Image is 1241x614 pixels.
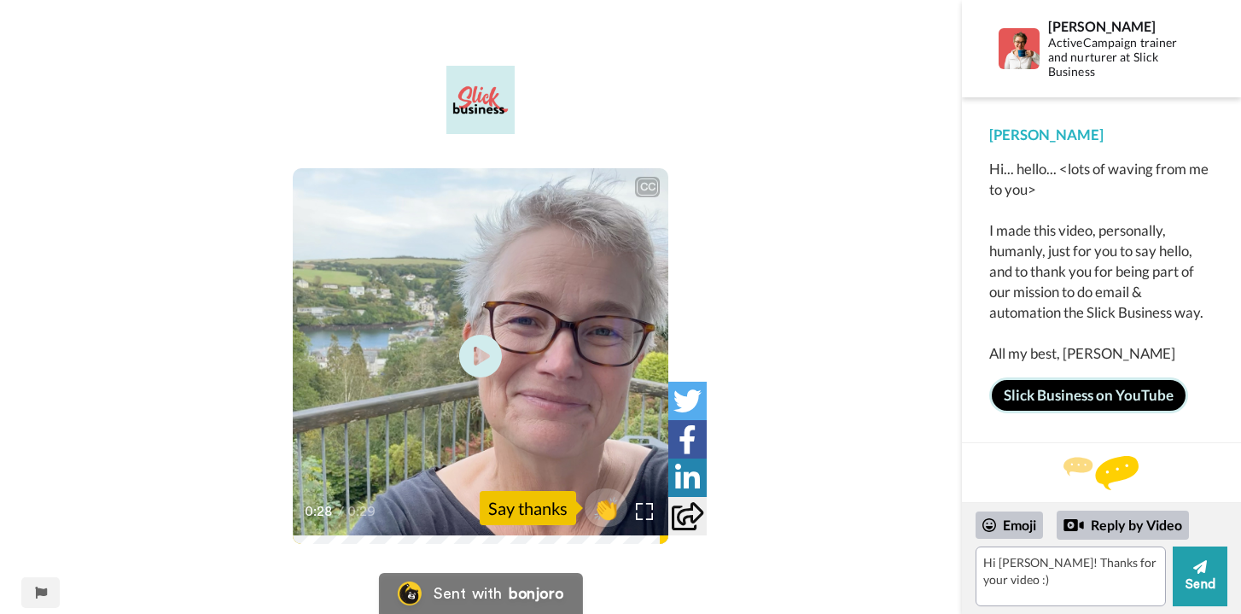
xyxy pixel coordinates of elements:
img: Profile Image [999,28,1040,69]
a: Bonjoro LogoSent withbonjoro [379,573,582,614]
div: Reply by Video [1063,515,1084,535]
div: [PERSON_NAME] [989,125,1214,145]
textarea: Hi [PERSON_NAME]! Thanks for your video :) [976,547,1166,606]
a: Slick Business on YouTube [989,377,1188,413]
div: bonjoro [509,586,563,601]
div: CC [637,178,658,196]
img: Bonjoro Logo [398,582,422,605]
div: Emoji [976,512,1043,539]
span: 0:29 [347,501,377,522]
span: 👏 [585,494,627,522]
img: 6a92549f-19df-4836-850d-e783700242bc [446,66,515,134]
div: Say thanks [480,491,576,525]
span: 0:28 [305,501,335,522]
span: / [338,501,344,522]
div: ActiveCampaign trainer and nurturer at Slick Business [1048,36,1195,79]
img: Full screen [636,503,653,520]
div: Sent with [434,586,502,601]
div: Reply by Video [1057,511,1189,540]
div: Hi... hello... <lots of waving from me to you> I made this video, personally, humanly, just for y... [989,159,1214,364]
div: [PERSON_NAME] [1048,18,1195,34]
div: Send [PERSON_NAME] a reply. [985,473,1218,500]
button: 👏 [585,488,627,527]
img: message.svg [1063,456,1139,490]
button: Send [1173,547,1227,606]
